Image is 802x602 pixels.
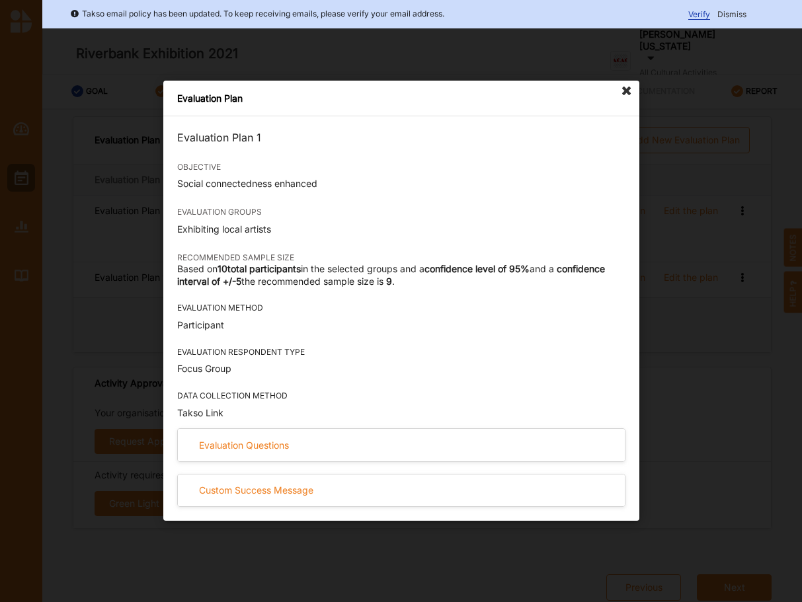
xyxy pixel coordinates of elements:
[177,130,625,145] div: Evaluation Plan 1
[177,163,625,172] div: OBJECTIVE
[177,253,625,262] div: RECOMMENDED SAMPLE SIZE
[688,9,710,20] span: Verify
[177,363,625,376] div: Focus Group
[177,263,605,287] b: confidence interval of +/-5
[177,304,625,313] div: EVALUATION METHOD
[199,439,289,451] div: Evaluation Questions
[218,263,301,274] b: 10 total participants
[177,207,625,217] div: EVALUATION GROUPS
[177,391,625,400] div: DATA COLLECTION METHOD
[386,276,392,287] b: 9
[177,348,625,357] div: EVALUATION RESPONDENT TYPE
[177,178,625,190] div: Social connectedness enhanced
[177,223,625,236] p: Exhibiting local artists
[163,81,639,116] div: Evaluation Plan
[424,263,530,274] b: confidence level of 95%
[177,406,625,420] div: Takso Link
[177,319,625,332] div: Participant
[717,9,746,19] span: Dismiss
[177,262,625,288] div: Based on in the selected groups and a and a the recommended sample size is .
[70,7,444,20] div: Takso email policy has been updated. To keep receiving emails, please verify your email address.
[199,484,313,496] div: Custom Success Message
